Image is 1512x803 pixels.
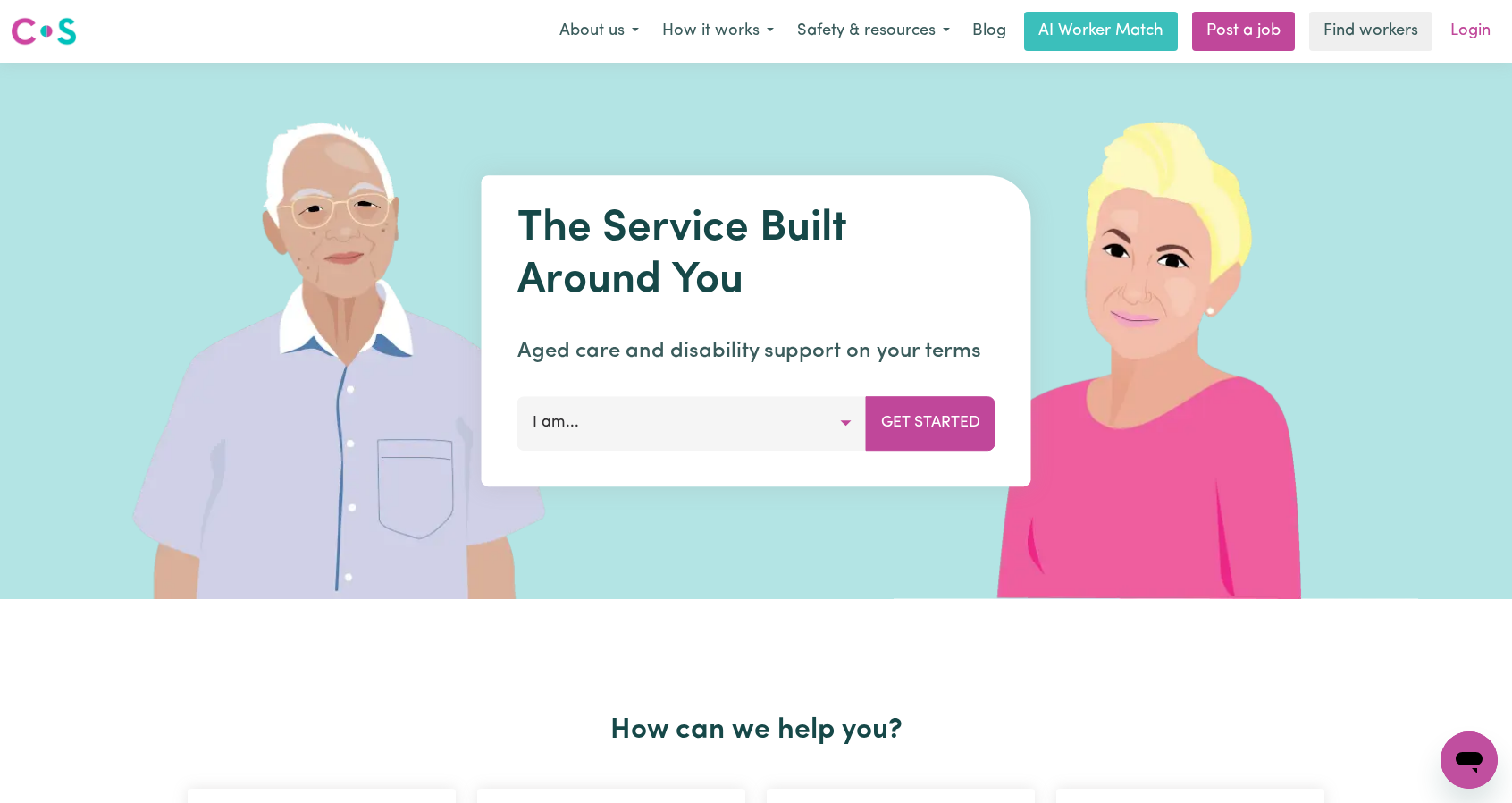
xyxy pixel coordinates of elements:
button: I am... [517,396,867,450]
button: Get Started [866,396,995,450]
button: Safety & resources [785,13,962,50]
a: Careseekers logo [11,11,77,52]
h1: The Service Built Around You [517,204,995,307]
button: About us [548,13,651,50]
a: AI Worker Match [1024,12,1178,51]
h2: How can we help you? [177,714,1335,748]
iframe: Button to launch messaging window [1441,731,1498,789]
a: Login [1440,12,1501,51]
img: Careseekers logo [11,15,77,47]
button: How it works [651,13,785,50]
a: Find workers [1309,12,1432,51]
a: Blog [962,12,1017,51]
a: Post a job [1192,12,1295,51]
p: Aged care and disability support on your terms [517,335,995,368]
